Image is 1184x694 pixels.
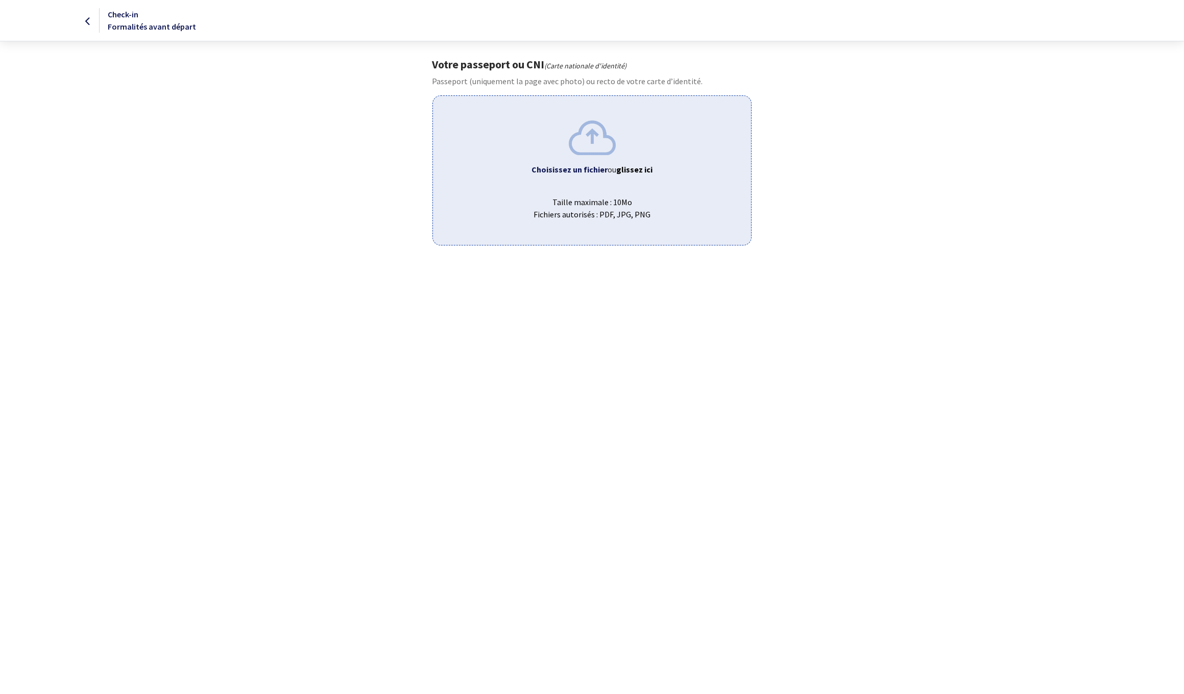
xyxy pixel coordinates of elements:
[441,188,743,220] span: Taille maximale : 10Mo Fichiers autorisés : PDF, JPG, PNG
[544,61,626,70] i: (Carte nationale d'identité)
[108,9,196,32] span: Check-in Formalités avant départ
[569,120,616,155] img: upload.png
[432,75,752,87] p: Passeport (uniquement la page avec photo) ou recto de votre carte d’identité.
[432,58,752,71] h1: Votre passeport ou CNI
[608,164,653,175] span: ou
[531,164,608,175] b: Choisissez un fichier
[616,164,653,175] b: glissez ici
